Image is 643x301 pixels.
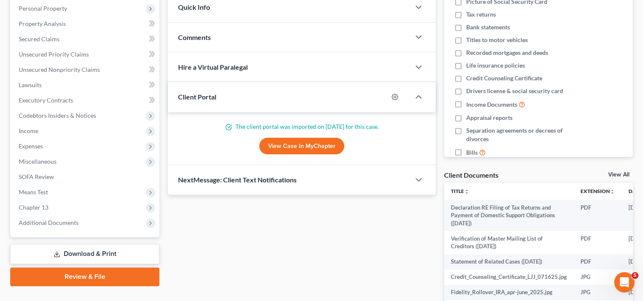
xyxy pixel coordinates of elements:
[19,5,67,12] span: Personal Property
[444,270,574,285] td: Credit_Counseling_Certificate_LJJ_071625.jpg
[12,77,159,93] a: Lawsuits
[12,62,159,77] a: Unsecured Nonpriority Claims
[574,200,622,231] td: PDF
[632,272,638,279] span: 5
[581,188,615,194] a: Extensionunfold_more
[19,66,100,73] span: Unsecured Nonpriority Claims
[444,170,499,179] div: Client Documents
[19,35,59,43] span: Secured Claims
[19,142,43,150] span: Expenses
[178,3,210,11] span: Quick Info
[466,23,510,31] span: Bank statements
[12,31,159,47] a: Secured Claims
[19,127,38,134] span: Income
[466,10,496,19] span: Tax returns
[608,172,629,178] a: View All
[19,188,48,196] span: Means Test
[10,244,159,264] a: Download & Print
[466,100,517,109] span: Income Documents
[19,112,96,119] span: Codebtors Insiders & Notices
[19,173,54,180] span: SOFA Review
[19,204,48,211] span: Chapter 13
[466,74,542,82] span: Credit Counseling Certificate
[610,189,615,194] i: unfold_more
[466,114,513,122] span: Appraisal reports
[19,97,73,104] span: Executory Contracts
[19,51,89,58] span: Unsecured Priority Claims
[466,87,563,95] span: Drivers license & social security card
[178,33,211,41] span: Comments
[444,200,574,231] td: Declaration RE Filing of Tax Returns and Payment of Domestic Support Obligations ([DATE])
[444,285,574,300] td: Fidelity_Rollover_IRA_apr-june_2025.jpg
[12,93,159,108] a: Executory Contracts
[19,158,57,165] span: Miscellaneous
[464,189,469,194] i: unfold_more
[12,16,159,31] a: Property Analysis
[614,272,635,292] iframe: Intercom live chat
[178,63,248,71] span: Hire a Virtual Paralegal
[259,138,344,155] a: View Case in MyChapter
[12,47,159,62] a: Unsecured Priority Claims
[466,61,525,70] span: Life insurance policies
[574,270,622,285] td: JPG
[12,169,159,185] a: SOFA Review
[10,267,159,286] a: Review & File
[466,148,478,157] span: Bills
[444,254,574,270] td: Statement of Related Cases ([DATE])
[178,93,216,101] span: Client Portal
[466,126,578,143] span: Separation agreements or decrees of divorces
[19,20,66,27] span: Property Analysis
[574,254,622,270] td: PDF
[178,176,297,184] span: NextMessage: Client Text Notifications
[574,285,622,300] td: JPG
[444,231,574,254] td: Verification of Master Mailing List of Creditors ([DATE])
[466,36,528,44] span: Titles to motor vehicles
[574,231,622,254] td: PDF
[466,48,548,57] span: Recorded mortgages and deeds
[451,188,469,194] a: Titleunfold_more
[19,81,42,88] span: Lawsuits
[178,122,425,131] p: The client portal was imported on [DATE] for this case.
[19,219,79,226] span: Additional Documents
